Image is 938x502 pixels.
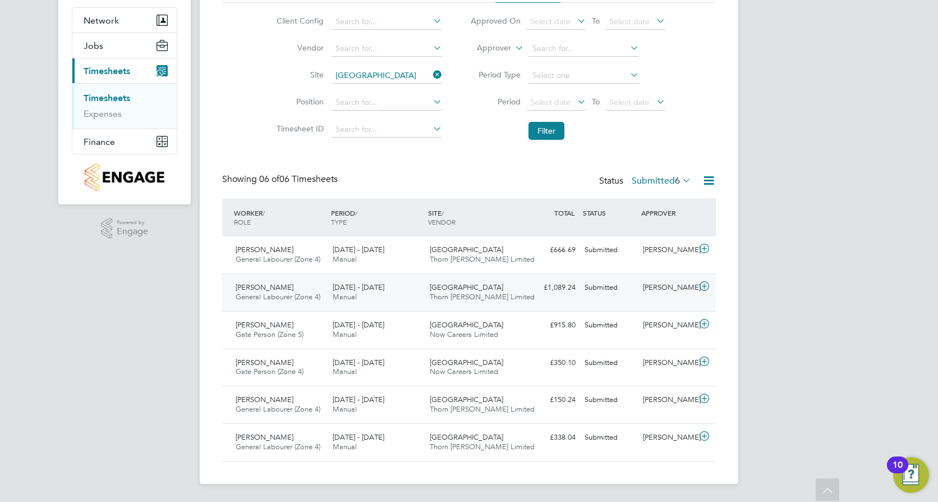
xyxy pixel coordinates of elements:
span: General Labourer (Zone 4) [236,404,320,414]
div: STATUS [580,203,638,223]
div: £1,089.24 [522,279,580,297]
div: 10 [893,465,903,480]
span: Powered by [117,218,148,227]
span: To [588,13,603,28]
span: Now Careers Limited [430,330,498,339]
span: Thorn [PERSON_NAME] Limited [430,292,535,302]
span: Manual [333,404,357,414]
span: Now Careers Limited [430,367,498,376]
span: Finance [84,136,115,147]
a: Go to home page [72,163,177,191]
span: [PERSON_NAME] [236,358,293,367]
span: Manual [333,330,357,339]
a: Timesheets [84,93,130,103]
span: To [588,94,603,109]
input: Search for... [332,68,442,84]
span: Thorn [PERSON_NAME] Limited [430,254,535,264]
button: Timesheets [72,58,177,83]
span: [GEOGRAPHIC_DATA] [430,282,503,292]
span: Engage [117,227,148,236]
span: / [442,208,444,217]
button: Finance [72,129,177,154]
a: Expenses [84,108,122,119]
div: [PERSON_NAME] [638,279,697,297]
button: Jobs [72,33,177,58]
button: Open Resource Center, 10 new notifications [893,457,929,493]
label: Approver [461,43,511,54]
input: Search for... [332,95,442,111]
span: [DATE] - [DATE] [333,358,384,367]
span: Thorn [PERSON_NAME] Limited [430,404,535,414]
div: PERIOD [328,203,425,232]
label: Vendor [273,43,324,53]
span: [DATE] - [DATE] [333,320,384,330]
label: Period Type [470,70,521,80]
span: [PERSON_NAME] [236,432,293,442]
div: [PERSON_NAME] [638,391,697,409]
span: [DATE] - [DATE] [333,395,384,404]
span: / [263,208,265,217]
span: [DATE] - [DATE] [333,432,384,442]
span: [DATE] - [DATE] [333,282,384,292]
span: TOTAL [554,208,574,217]
div: SITE [425,203,522,232]
label: Approved On [470,16,521,26]
label: Submitted [632,175,691,186]
img: countryside-properties-logo-retina.png [85,163,164,191]
div: £350.10 [522,354,580,372]
label: Timesheet ID [273,124,324,134]
a: Powered byEngage [101,218,149,239]
label: Position [273,97,324,107]
span: VENDOR [428,217,456,226]
span: TYPE [331,217,347,226]
span: [GEOGRAPHIC_DATA] [430,245,503,254]
span: [PERSON_NAME] [236,282,293,292]
span: Manual [333,292,357,302]
span: [GEOGRAPHIC_DATA] [430,358,503,367]
label: Site [273,70,324,80]
span: [GEOGRAPHIC_DATA] [430,320,503,330]
div: APPROVER [638,203,697,223]
input: Search for... [528,41,639,57]
span: General Labourer (Zone 4) [236,442,320,451]
span: General Labourer (Zone 4) [236,292,320,302]
div: Submitted [580,354,638,372]
div: Showing [222,174,340,185]
input: Search for... [332,41,442,57]
span: [GEOGRAPHIC_DATA] [430,432,503,442]
span: [PERSON_NAME] [236,320,293,330]
span: Gate Person (Zone 4) [236,367,304,376]
span: Thorn [PERSON_NAME] Limited [430,442,535,451]
div: Submitted [580,428,638,447]
button: Filter [528,122,564,140]
input: Search for... [332,14,442,30]
span: Manual [333,254,357,264]
span: Manual [333,367,357,376]
span: General Labourer (Zone 4) [236,254,320,264]
div: £666.69 [522,241,580,259]
span: ROLE [234,217,251,226]
div: Submitted [580,316,638,335]
div: £338.04 [522,428,580,447]
span: [PERSON_NAME] [236,245,293,254]
div: [PERSON_NAME] [638,354,697,372]
div: Timesheets [72,83,177,129]
span: [GEOGRAPHIC_DATA] [430,395,503,404]
div: £915.80 [522,316,580,335]
div: Submitted [580,241,638,259]
span: 06 Timesheets [259,174,338,185]
span: Timesheets [84,66,130,76]
span: Select date [609,16,650,26]
div: £150.24 [522,391,580,409]
div: Status [599,174,693,189]
span: Select date [609,97,650,107]
div: [PERSON_NAME] [638,241,697,259]
div: Submitted [580,279,638,297]
button: Network [72,8,177,33]
input: Search for... [332,122,442,138]
span: Gate Person (Zone 5) [236,330,304,339]
span: Select date [530,97,571,107]
span: / [355,208,357,217]
div: [PERSON_NAME] [638,428,697,447]
span: Manual [333,442,357,451]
